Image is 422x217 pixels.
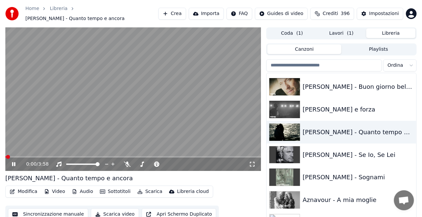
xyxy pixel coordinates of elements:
button: Guides di video [255,8,308,20]
div: [PERSON_NAME] e forza [303,105,414,114]
div: [PERSON_NAME] - Sognami [303,173,414,182]
div: [PERSON_NAME] - Buon giorno bell'anima [303,82,414,91]
span: Ordina [388,62,403,69]
a: Home [25,5,39,12]
button: Canzoni [267,44,341,54]
span: [PERSON_NAME] - Quanto tempo e ancora [25,15,125,22]
button: Audio [69,187,96,196]
div: Impostazioni [369,10,399,17]
span: 396 [341,10,350,17]
span: Crediti [323,10,338,17]
div: Aznavour - A mia moglie [303,195,414,205]
button: Scarica [135,187,165,196]
div: Libreria cloud [177,188,209,195]
img: youka [5,7,19,20]
button: Coda [267,28,317,38]
button: Video [41,187,68,196]
div: [PERSON_NAME] - Quanto tempo e ancora [303,128,414,137]
div: Aprire la chat [394,190,414,210]
span: 3:58 [38,161,48,168]
button: Impostazioni [357,8,403,20]
button: FAQ [227,8,252,20]
button: Sottotitoli [97,187,133,196]
button: Libreria [366,28,416,38]
span: ( 1 ) [296,30,303,37]
div: / [26,161,42,168]
button: Lavori [317,28,366,38]
div: [PERSON_NAME] - Quanto tempo e ancora [5,174,133,183]
nav: breadcrumb [25,5,158,22]
button: Crea [158,8,186,20]
button: Importa [189,8,224,20]
button: Playlists [341,44,416,54]
span: 0:00 [26,161,36,168]
button: Modifica [7,187,40,196]
a: Libreria [50,5,67,12]
div: [PERSON_NAME] - Se Io, Se Lei [303,150,414,160]
button: Crediti396 [310,8,354,20]
span: ( 1 ) [347,30,354,37]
